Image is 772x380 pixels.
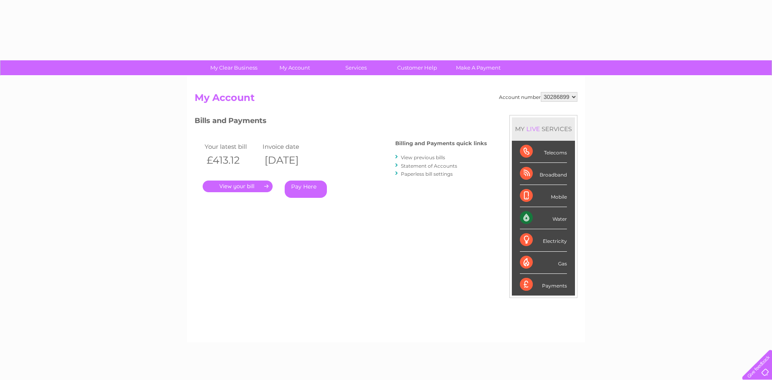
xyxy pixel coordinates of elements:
[520,274,567,296] div: Payments
[395,140,487,146] h4: Billing and Payments quick links
[262,60,328,75] a: My Account
[203,141,261,152] td: Your latest bill
[520,163,567,185] div: Broadband
[195,92,577,107] h2: My Account
[384,60,450,75] a: Customer Help
[520,207,567,229] div: Water
[445,60,511,75] a: Make A Payment
[520,141,567,163] div: Telecoms
[261,141,318,152] td: Invoice date
[520,185,567,207] div: Mobile
[401,171,453,177] a: Paperless bill settings
[520,229,567,251] div: Electricity
[203,181,273,192] a: .
[261,152,318,168] th: [DATE]
[201,60,267,75] a: My Clear Business
[203,152,261,168] th: £413.12
[401,154,445,160] a: View previous bills
[195,115,487,129] h3: Bills and Payments
[520,252,567,274] div: Gas
[525,125,542,133] div: LIVE
[512,117,575,140] div: MY SERVICES
[285,181,327,198] a: Pay Here
[323,60,389,75] a: Services
[499,92,577,102] div: Account number
[401,163,457,169] a: Statement of Accounts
